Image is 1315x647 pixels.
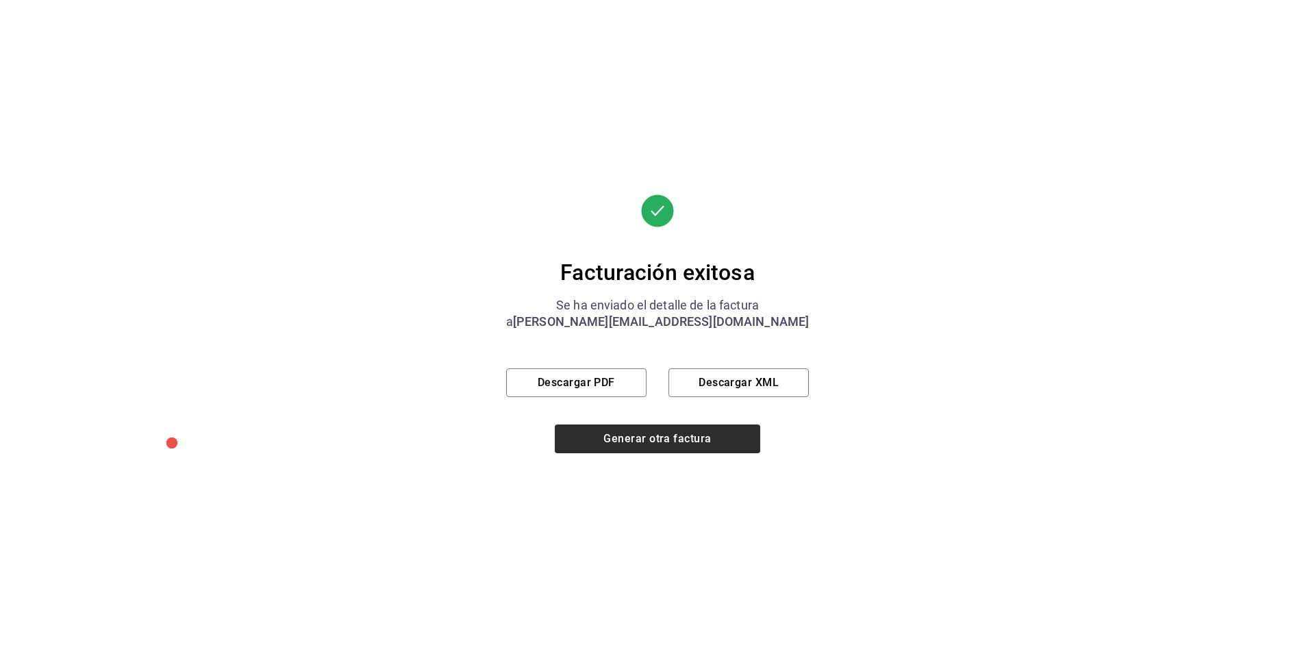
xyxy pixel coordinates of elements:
button: Generar otra factura [555,424,760,453]
div: Se ha enviado el detalle de la factura [506,297,810,314]
button: Descargar XML [668,368,809,397]
button: Descargar PDF [506,368,647,397]
div: Facturación exitosa [506,259,810,286]
span: [PERSON_NAME][EMAIL_ADDRESS][DOMAIN_NAME] [513,314,809,329]
div: a [506,314,810,330]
